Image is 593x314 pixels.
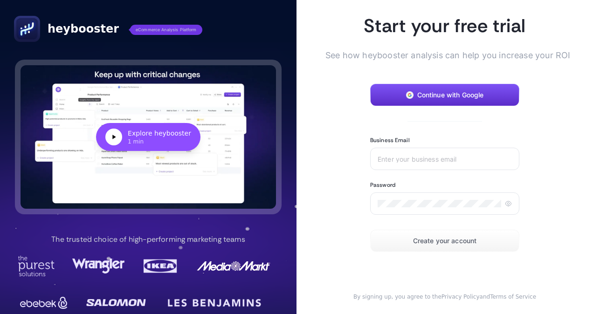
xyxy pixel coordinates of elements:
button: Continue with Google [370,84,519,106]
label: Password [370,181,395,189]
div: 1 min [128,138,191,145]
span: eCommerce Analysis Platform [130,25,202,35]
input: Enter your business email [378,155,512,163]
div: Explore heybooster [128,129,191,138]
p: The trusted choice of high-performing marketing teams [51,234,245,245]
button: Create your account [370,230,519,252]
h1: Start your free trial [340,14,549,38]
img: MediaMarkt [196,256,271,276]
img: Ikea [142,256,179,276]
img: Salomon [86,294,146,312]
a: Privacy Policy [441,294,480,300]
img: Wrangler [72,256,124,276]
img: LesBenjamin [162,292,267,314]
a: heyboostereCommerce Analysis Platform [14,16,202,42]
span: Continue with Google [417,91,484,99]
div: and [340,293,549,300]
label: Business Email [370,137,410,144]
span: By signing up, you agree to the [353,294,441,300]
img: Purest [18,256,55,276]
img: Ebebek [18,294,70,312]
span: See how heybooster analysis can help you increase your ROI [325,49,549,61]
span: heybooster [48,21,119,36]
button: Explore heybooster1 min [21,65,276,209]
a: Terms of Service [490,294,536,300]
span: Create your account [413,237,477,245]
